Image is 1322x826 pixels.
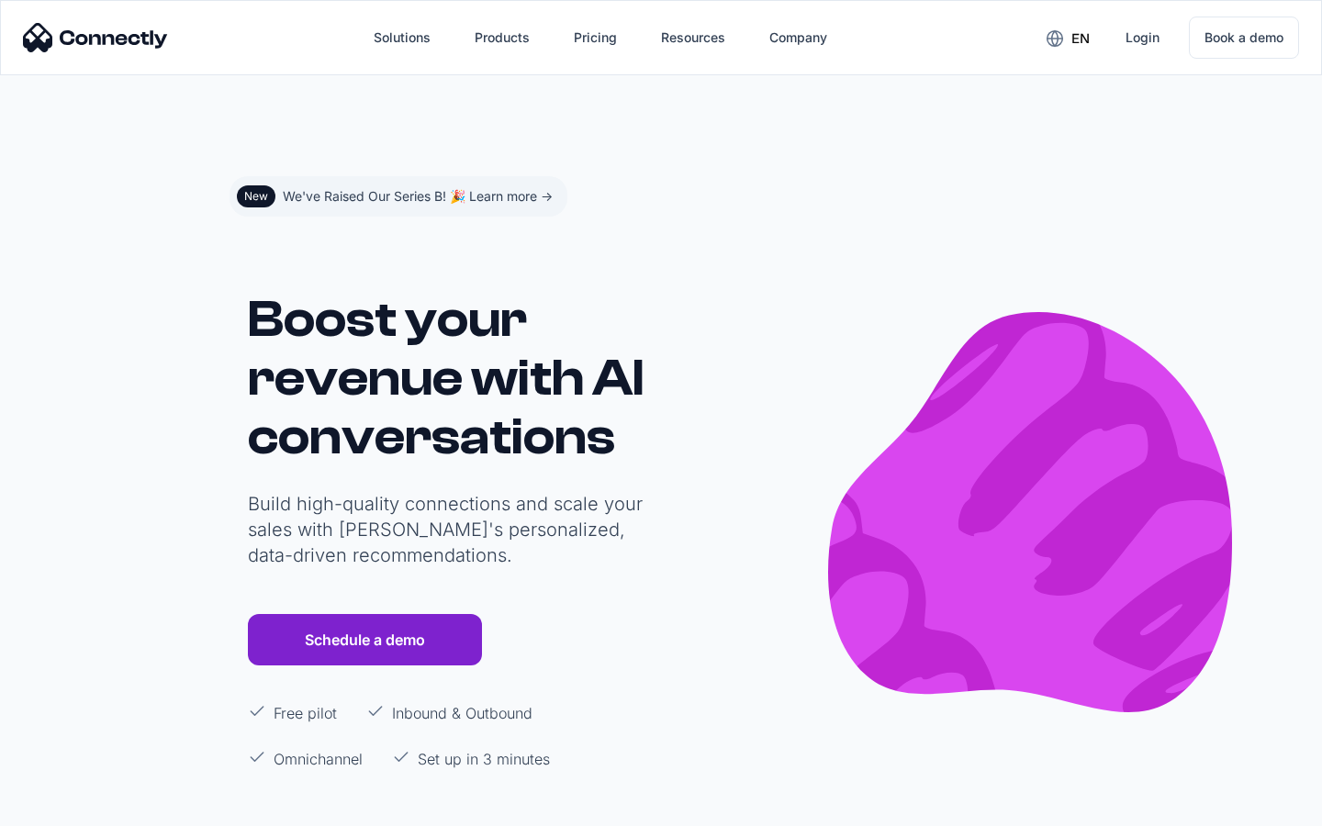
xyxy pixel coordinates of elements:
[661,25,725,50] div: Resources
[274,748,363,770] p: Omnichannel
[574,25,617,50] div: Pricing
[392,702,532,724] p: Inbound & Outbound
[1111,16,1174,60] a: Login
[230,176,567,217] a: NewWe've Raised Our Series B! 🎉 Learn more ->
[18,792,110,820] aside: Language selected: English
[248,290,652,466] h1: Boost your revenue with AI conversations
[248,614,482,665] a: Schedule a demo
[559,16,632,60] a: Pricing
[1071,26,1090,51] div: en
[23,23,168,52] img: Connectly Logo
[475,25,530,50] div: Products
[418,748,550,770] p: Set up in 3 minutes
[244,189,268,204] div: New
[374,25,431,50] div: Solutions
[1189,17,1299,59] a: Book a demo
[769,25,827,50] div: Company
[274,702,337,724] p: Free pilot
[1126,25,1160,50] div: Login
[248,491,652,568] p: Build high-quality connections and scale your sales with [PERSON_NAME]'s personalized, data-drive...
[283,184,553,209] div: We've Raised Our Series B! 🎉 Learn more ->
[37,794,110,820] ul: Language list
